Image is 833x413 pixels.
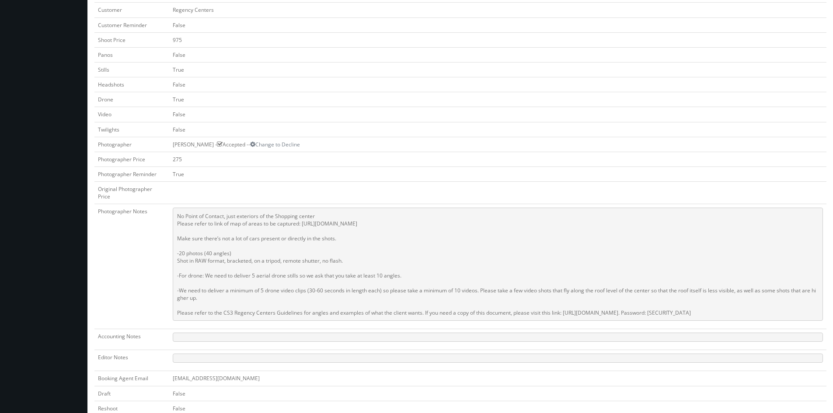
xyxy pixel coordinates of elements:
[169,107,826,122] td: False
[169,62,826,77] td: True
[94,182,169,204] td: Original Photographer Price
[94,350,169,371] td: Editor Notes
[94,122,169,137] td: Twilights
[169,371,826,386] td: [EMAIL_ADDRESS][DOMAIN_NAME]
[94,32,169,47] td: Shoot Price
[94,167,169,181] td: Photographer Reminder
[250,141,300,148] a: Change to Decline
[94,204,169,329] td: Photographer Notes
[169,77,826,92] td: False
[169,152,826,167] td: 275
[94,62,169,77] td: Stills
[94,47,169,62] td: Panos
[169,17,826,32] td: False
[94,107,169,122] td: Video
[169,3,826,17] td: Regency Centers
[94,137,169,152] td: Photographer
[169,47,826,62] td: False
[169,386,826,401] td: False
[94,17,169,32] td: Customer Reminder
[169,167,826,181] td: True
[94,152,169,167] td: Photographer Price
[94,371,169,386] td: Booking Agent Email
[169,122,826,137] td: False
[94,386,169,401] td: Draft
[169,92,826,107] td: True
[94,92,169,107] td: Drone
[94,329,169,350] td: Accounting Notes
[94,3,169,17] td: Customer
[173,208,823,321] pre: No Point of Contact, just exteriors of the Shopping center Please refer to link of map of areas t...
[94,77,169,92] td: Headshots
[169,137,826,152] td: [PERSON_NAME] - Accepted --
[169,32,826,47] td: 975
